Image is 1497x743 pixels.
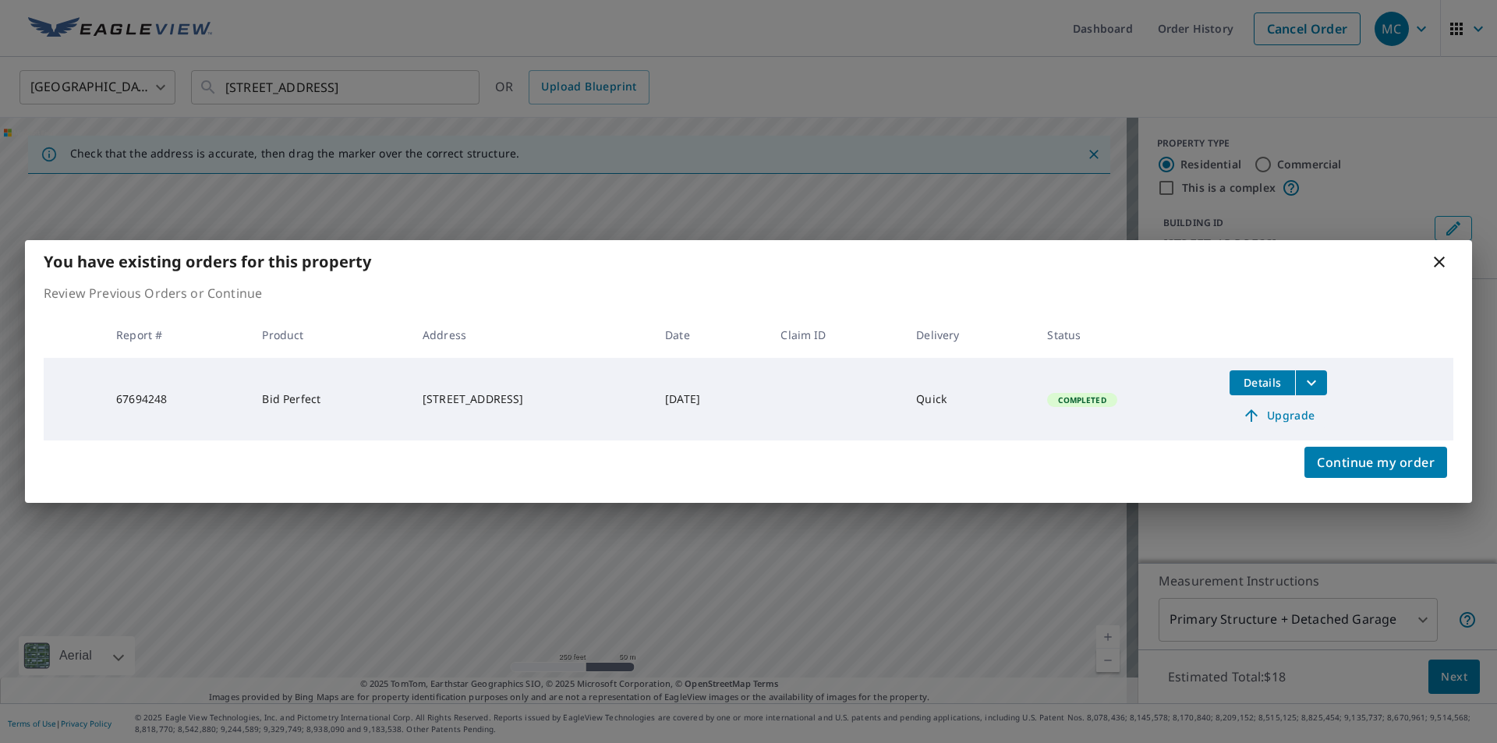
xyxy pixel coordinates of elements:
th: Address [410,312,653,358]
th: Delivery [904,312,1035,358]
div: [STREET_ADDRESS] [423,391,640,407]
td: 67694248 [104,358,249,440]
th: Product [249,312,410,358]
th: Status [1035,312,1217,358]
td: Quick [904,358,1035,440]
a: Upgrade [1230,403,1327,428]
span: Details [1239,375,1286,390]
p: Review Previous Orders or Continue [44,284,1453,303]
button: filesDropdownBtn-67694248 [1295,370,1327,395]
span: Upgrade [1239,406,1318,425]
b: You have existing orders for this property [44,251,371,272]
span: Continue my order [1317,451,1435,473]
th: Date [653,312,768,358]
span: Completed [1049,394,1115,405]
th: Report # [104,312,249,358]
td: Bid Perfect [249,358,410,440]
button: detailsBtn-67694248 [1230,370,1295,395]
th: Claim ID [768,312,904,358]
button: Continue my order [1304,447,1447,478]
td: [DATE] [653,358,768,440]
